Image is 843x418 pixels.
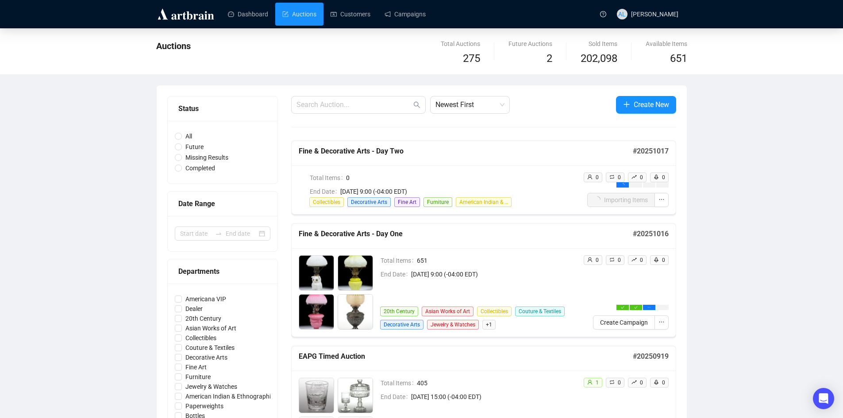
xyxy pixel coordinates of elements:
[640,174,643,180] span: 0
[654,174,659,180] span: rocket
[182,163,219,173] span: Completed
[331,3,370,26] a: Customers
[596,257,599,263] span: 0
[178,103,267,114] div: Status
[291,223,676,337] a: Fine & Decorative Arts - Day One#20251016Total Items651End Date[DATE] 9:00 (-04:00 EDT)20th Centu...
[156,7,216,21] img: logo
[381,392,411,402] span: End Date
[618,9,626,19] span: AL
[609,174,615,180] span: retweet
[299,295,334,329] img: 3_1.jpg
[456,197,512,207] span: American Indian & Ethnographic
[299,146,633,157] h5: Fine & Decorative Arts - Day Two
[621,306,624,309] span: check
[228,3,268,26] a: Dashboard
[587,193,655,207] button: Importing Items
[427,320,479,330] span: Jewelry & Watches
[182,333,220,343] span: Collectibles
[226,229,257,238] input: End date
[182,294,230,304] span: Americana VIP
[662,174,665,180] span: 0
[508,39,552,49] div: Future Auctions
[394,197,420,207] span: Fine Art
[633,351,669,362] h5: # 20250919
[587,257,593,262] span: user
[178,198,267,209] div: Date Range
[296,100,412,110] input: Search Auction...
[380,320,423,330] span: Decorative Arts
[441,39,480,49] div: Total Auctions
[182,304,206,314] span: Dealer
[600,11,606,17] span: question-circle
[640,380,643,386] span: 0
[282,3,316,26] a: Auctions
[477,307,512,316] span: Collectibles
[182,353,231,362] span: Decorative Arts
[346,173,576,183] span: 0
[616,96,676,114] button: Create New
[658,319,665,325] span: ellipsis
[309,197,344,207] span: Collectibles
[634,99,669,110] span: Create New
[581,39,617,49] div: Sold Items
[435,96,504,113] span: Newest First
[310,173,346,183] span: Total Items
[631,257,637,262] span: rise
[813,388,834,409] div: Open Intercom Messenger
[618,174,621,180] span: 0
[662,257,665,263] span: 0
[423,197,452,207] span: Furniture
[381,378,417,388] span: Total Items
[182,362,210,372] span: Fine Art
[587,380,593,385] span: user
[310,187,340,196] span: End Date
[182,153,232,162] span: Missing Results
[482,320,496,330] span: + 1
[291,141,676,215] a: Fine & Decorative Arts - Day Two#20251017Total Items0End Date[DATE] 9:00 (-04:00 EDT)Collectibles...
[515,307,565,316] span: Couture & Textiles
[587,174,593,180] span: user
[182,382,241,391] span: Jewelry & Watches
[640,257,643,263] span: 0
[596,174,599,180] span: 0
[662,380,665,386] span: 0
[618,257,621,263] span: 0
[417,256,576,265] span: 651
[593,315,655,330] button: Create Campaign
[347,197,391,207] span: Decorative Arts
[413,101,420,108] span: search
[596,380,599,386] span: 1
[633,146,669,157] h5: # 20251017
[658,196,665,203] span: ellipsis
[381,269,411,279] span: End Date
[182,391,277,401] span: American Indian & Ethnographic
[581,50,617,67] span: 202,098
[547,52,552,65] span: 2
[623,101,630,108] span: plus
[600,318,648,327] span: Create Campaign
[381,256,417,265] span: Total Items
[422,307,473,316] span: Asian Works of Art
[340,187,576,196] span: [DATE] 9:00 (-04:00 EDT)
[417,378,576,388] span: 405
[299,229,633,239] h5: Fine & Decorative Arts - Day One
[338,256,373,290] img: 2_1.jpg
[654,257,659,262] span: rocket
[633,229,669,239] h5: # 20251016
[182,142,207,152] span: Future
[299,256,334,290] img: 1_1.jpg
[631,174,637,180] span: rise
[385,3,426,26] a: Campaigns
[621,183,624,187] span: loading
[182,131,196,141] span: All
[299,378,334,413] img: 1_1.jpg
[411,392,576,402] span: [DATE] 15:00 (-04:00 EDT)
[609,257,615,262] span: retweet
[180,229,212,238] input: Start date
[411,269,576,279] span: [DATE] 9:00 (-04:00 EDT)
[338,378,373,413] img: 2_1.jpg
[215,230,222,237] span: swap-right
[156,41,191,51] span: Auctions
[182,372,214,382] span: Furniture
[182,323,240,333] span: Asian Works of Art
